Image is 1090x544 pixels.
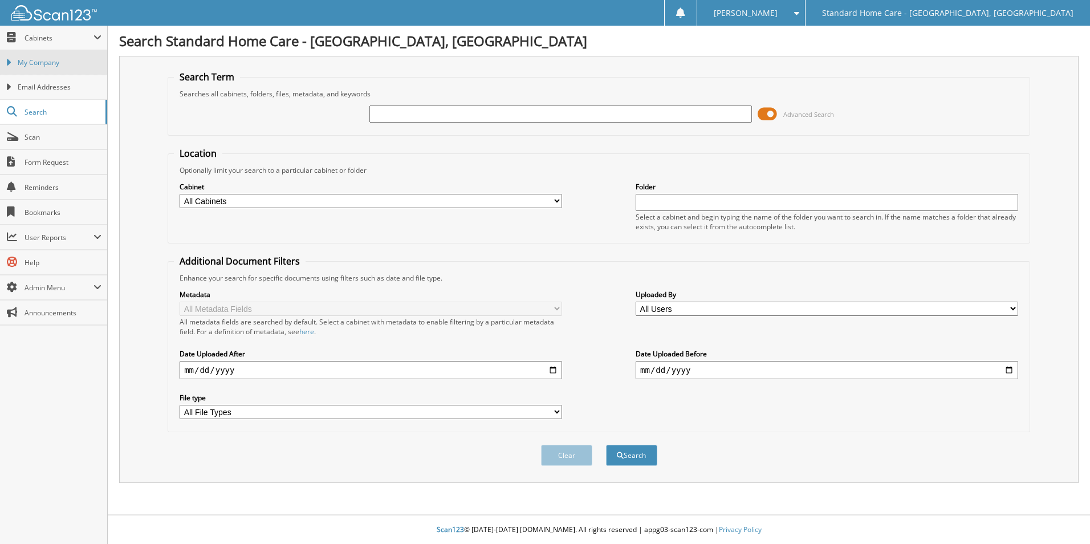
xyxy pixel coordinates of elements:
div: Searches all cabinets, folders, files, metadata, and keywords [174,89,1024,99]
div: Optionally limit your search to a particular cabinet or folder [174,165,1024,175]
label: Date Uploaded Before [636,349,1018,359]
span: User Reports [25,233,93,242]
span: Announcements [25,308,101,318]
span: Search [25,107,100,117]
span: Reminders [25,182,101,192]
label: Date Uploaded After [180,349,562,359]
input: end [636,361,1018,379]
div: All metadata fields are searched by default. Select a cabinet with metadata to enable filtering b... [180,317,562,336]
span: Advanced Search [783,110,834,119]
button: Clear [541,445,592,466]
a: here [299,327,314,336]
span: Form Request [25,157,101,167]
iframe: Chat Widget [1033,489,1090,544]
span: Admin Menu [25,283,93,293]
span: [PERSON_NAME] [714,10,778,17]
span: Scan123 [437,525,464,534]
a: Privacy Policy [719,525,762,534]
span: My Company [18,58,101,68]
button: Search [606,445,657,466]
label: Uploaded By [636,290,1018,299]
div: Select a cabinet and begin typing the name of the folder you want to search in. If the name match... [636,212,1018,232]
h1: Search Standard Home Care - [GEOGRAPHIC_DATA], [GEOGRAPHIC_DATA] [119,31,1079,50]
legend: Additional Document Filters [174,255,306,267]
span: Cabinets [25,33,93,43]
label: Cabinet [180,182,562,192]
span: Help [25,258,101,267]
div: Enhance your search for specific documents using filters such as date and file type. [174,273,1024,283]
div: © [DATE]-[DATE] [DOMAIN_NAME]. All rights reserved | appg03-scan123-com | [108,516,1090,544]
span: Bookmarks [25,208,101,217]
img: scan123-logo-white.svg [11,5,97,21]
label: File type [180,393,562,403]
input: start [180,361,562,379]
span: Scan [25,132,101,142]
span: Standard Home Care - [GEOGRAPHIC_DATA], [GEOGRAPHIC_DATA] [822,10,1073,17]
legend: Search Term [174,71,240,83]
label: Metadata [180,290,562,299]
label: Folder [636,182,1018,192]
legend: Location [174,147,222,160]
span: Email Addresses [18,82,101,92]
